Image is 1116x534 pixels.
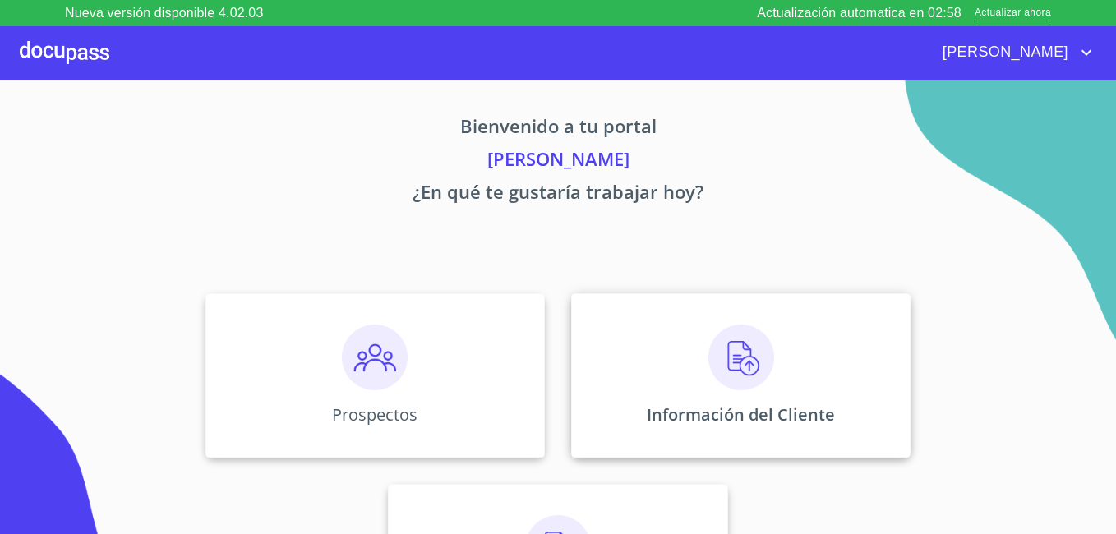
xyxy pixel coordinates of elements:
[930,39,1077,66] span: [PERSON_NAME]
[757,3,962,23] p: Actualización automatica en 02:58
[342,325,408,390] img: prospectos.png
[52,178,1064,211] p: ¿En qué te gustaría trabajar hoy?
[332,403,417,426] p: Prospectos
[930,39,1096,66] button: account of current user
[52,145,1064,178] p: [PERSON_NAME]
[708,325,774,390] img: carga.png
[52,113,1064,145] p: Bienvenido a tu portal
[647,403,835,426] p: Información del Cliente
[65,3,263,23] p: Nueva versión disponible 4.02.03
[975,5,1051,22] span: Actualizar ahora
